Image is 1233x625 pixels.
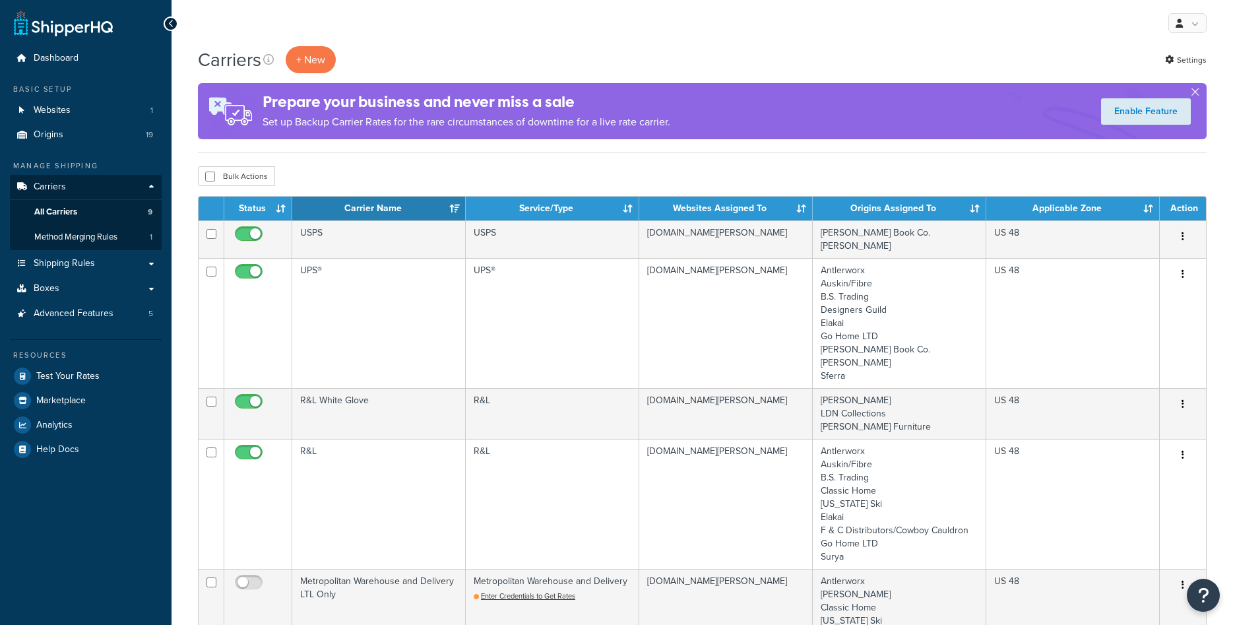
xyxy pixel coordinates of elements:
[474,591,575,601] a: Enter Credentials to Get Rates
[10,200,162,224] a: All Carriers 9
[10,302,162,326] li: Advanced Features
[1101,98,1191,125] a: Enable Feature
[481,591,575,601] span: Enter Credentials to Get Rates
[10,84,162,95] div: Basic Setup
[10,350,162,361] div: Resources
[639,220,813,258] td: [DOMAIN_NAME][PERSON_NAME]
[10,200,162,224] li: All Carriers
[10,225,162,249] li: Method Merging Rules
[150,105,153,116] span: 1
[292,220,466,258] td: USPS
[986,439,1160,569] td: US 48
[10,98,162,123] li: Websites
[10,123,162,147] a: Origins 19
[466,439,639,569] td: R&L
[1160,197,1206,220] th: Action
[34,308,113,319] span: Advanced Features
[34,207,77,218] span: All Carriers
[986,258,1160,388] td: US 48
[466,258,639,388] td: UPS®
[10,46,162,71] a: Dashboard
[292,388,466,439] td: R&L White Glove
[34,105,71,116] span: Websites
[10,413,162,437] a: Analytics
[10,225,162,249] a: Method Merging Rules 1
[34,129,63,141] span: Origins
[36,395,86,407] span: Marketplace
[10,389,162,412] a: Marketplace
[639,388,813,439] td: [DOMAIN_NAME][PERSON_NAME]
[150,232,152,243] span: 1
[10,98,162,123] a: Websites 1
[639,258,813,388] td: [DOMAIN_NAME][PERSON_NAME]
[292,439,466,569] td: R&L
[10,277,162,301] a: Boxes
[986,197,1160,220] th: Applicable Zone: activate to sort column ascending
[1187,579,1220,612] button: Open Resource Center
[813,388,986,439] td: [PERSON_NAME] LDN Collections [PERSON_NAME] Furniture
[224,197,292,220] th: Status: activate to sort column ascending
[286,46,336,73] button: + New
[10,302,162,326] a: Advanced Features 5
[466,388,639,439] td: R&L
[813,220,986,258] td: [PERSON_NAME] Book Co. [PERSON_NAME]
[10,364,162,388] a: Test Your Rates
[198,47,261,73] h1: Carriers
[466,220,639,258] td: USPS
[813,197,986,220] th: Origins Assigned To: activate to sort column ascending
[10,175,162,250] li: Carriers
[1165,51,1207,69] a: Settings
[36,444,79,455] span: Help Docs
[34,232,117,243] span: Method Merging Rules
[34,181,66,193] span: Carriers
[292,197,466,220] th: Carrier Name: activate to sort column ascending
[198,166,275,186] button: Bulk Actions
[986,388,1160,439] td: US 48
[148,207,152,218] span: 9
[10,160,162,172] div: Manage Shipping
[146,129,153,141] span: 19
[10,123,162,147] li: Origins
[10,438,162,461] a: Help Docs
[639,439,813,569] td: [DOMAIN_NAME][PERSON_NAME]
[34,258,95,269] span: Shipping Rules
[263,113,670,131] p: Set up Backup Carrier Rates for the rare circumstances of downtime for a live rate carrier.
[10,175,162,199] a: Carriers
[813,258,986,388] td: Antlerworx Auskin/Fibre B.S. Trading Designers Guild Elakai Go Home LTD [PERSON_NAME] Book Co. [P...
[813,439,986,569] td: Antlerworx Auskin/Fibre B.S. Trading Classic Home [US_STATE] Ski Elakai F & C Distributors/Cowboy...
[36,420,73,431] span: Analytics
[36,371,100,382] span: Test Your Rates
[986,220,1160,258] td: US 48
[148,308,153,319] span: 5
[639,197,813,220] th: Websites Assigned To: activate to sort column ascending
[34,283,59,294] span: Boxes
[263,91,670,113] h4: Prepare your business and never miss a sale
[14,10,113,36] a: ShipperHQ Home
[34,53,79,64] span: Dashboard
[292,258,466,388] td: UPS®
[198,83,263,139] img: ad-rules-rateshop-fe6ec290ccb7230408bd80ed9643f0289d75e0ffd9eb532fc0e269fcd187b520.png
[10,251,162,276] a: Shipping Rules
[466,197,639,220] th: Service/Type: activate to sort column ascending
